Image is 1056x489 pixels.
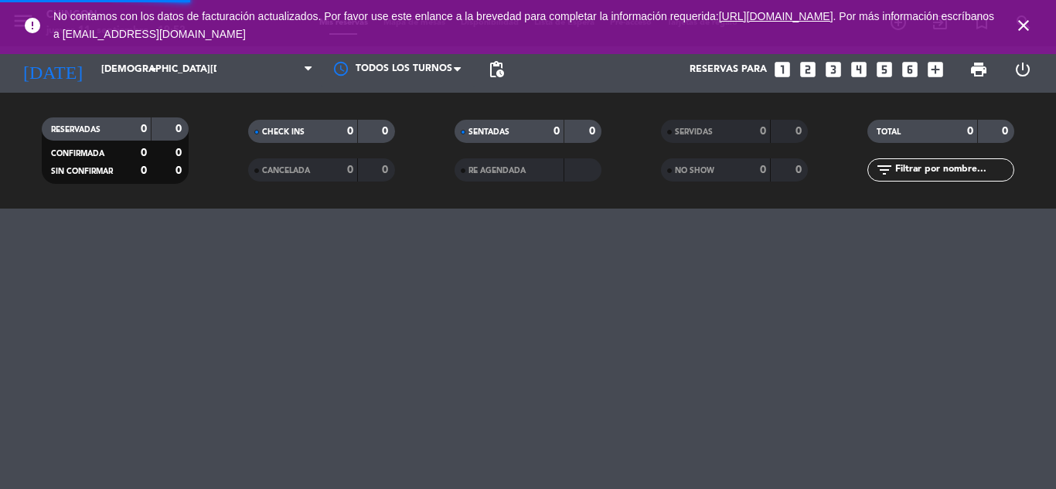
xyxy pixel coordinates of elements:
i: add_box [925,59,945,80]
i: looks_3 [823,59,843,80]
span: Reservas para [690,64,767,75]
i: looks_one [772,59,792,80]
strong: 0 [1002,126,1011,137]
span: CONFIRMADA [51,150,104,158]
strong: 0 [347,126,353,137]
strong: 0 [589,126,598,137]
strong: 0 [795,126,805,137]
span: CANCELADA [262,167,310,175]
i: looks_two [798,59,818,80]
i: [DATE] [12,53,94,87]
strong: 0 [175,165,185,176]
strong: 0 [347,165,353,175]
strong: 0 [795,165,805,175]
strong: 0 [175,148,185,158]
strong: 0 [382,126,391,137]
i: arrow_drop_down [144,60,162,79]
div: LOG OUT [1000,46,1044,93]
input: Filtrar por nombre... [894,161,1013,178]
a: . Por más información escríbanos a [EMAIL_ADDRESS][DOMAIN_NAME] [53,10,994,40]
strong: 0 [175,124,185,134]
strong: 0 [382,165,391,175]
span: TOTAL [877,128,901,136]
strong: 0 [141,148,147,158]
i: filter_list [875,161,894,179]
span: RESERVADAS [51,126,100,134]
i: looks_4 [849,59,869,80]
strong: 0 [141,124,147,134]
span: SERVIDAS [675,128,713,136]
span: SIN CONFIRMAR [51,168,113,175]
span: SENTADAS [468,128,509,136]
span: RE AGENDADA [468,167,526,175]
span: CHECK INS [262,128,305,136]
a: [URL][DOMAIN_NAME] [719,10,833,22]
span: pending_actions [487,60,506,79]
strong: 0 [554,126,560,137]
i: power_settings_new [1013,60,1032,79]
span: No contamos con los datos de facturación actualizados. Por favor use este enlance a la brevedad p... [53,10,994,40]
strong: 0 [967,126,973,137]
span: print [969,60,988,79]
i: looks_5 [874,59,894,80]
i: close [1014,16,1033,35]
strong: 0 [760,165,766,175]
i: error [23,16,42,35]
strong: 0 [141,165,147,176]
i: looks_6 [900,59,920,80]
span: NO SHOW [675,167,714,175]
strong: 0 [760,126,766,137]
